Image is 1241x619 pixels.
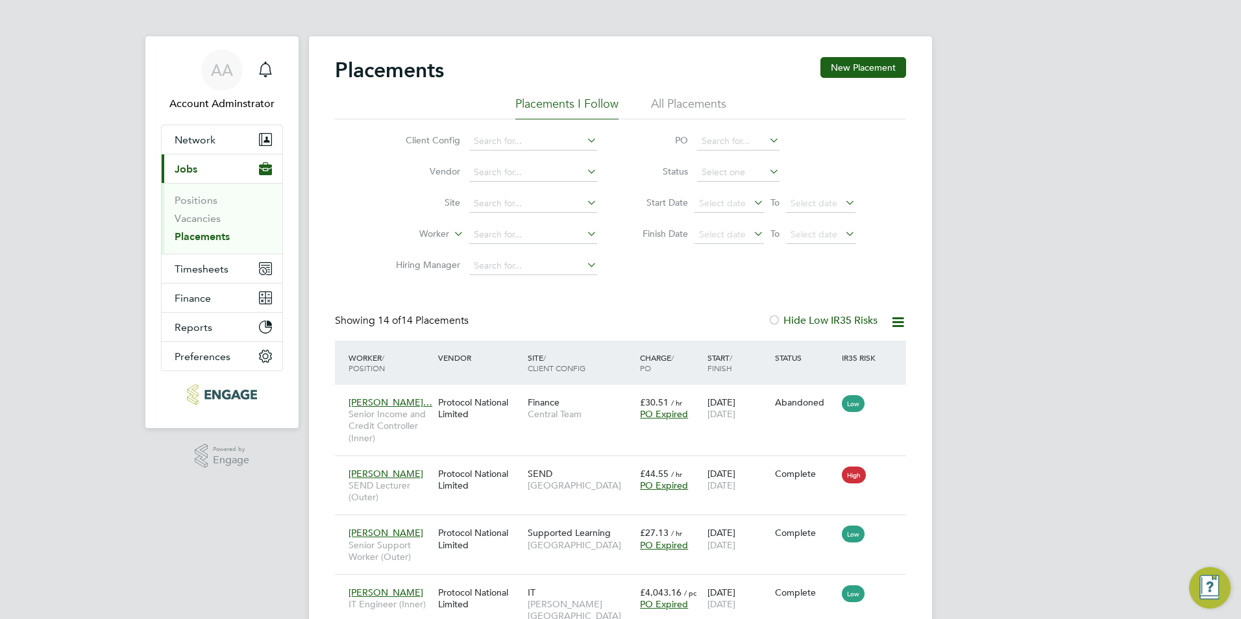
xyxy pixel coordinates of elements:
[175,134,215,146] span: Network
[175,230,230,243] a: Placements
[515,96,619,119] li: Placements I Follow
[528,408,633,420] span: Central Team
[697,164,780,182] input: Select one
[671,469,682,479] span: / hr
[435,346,524,369] div: Vendor
[671,528,682,538] span: / hr
[175,194,217,206] a: Positions
[640,468,669,479] span: £44.55
[213,455,249,466] span: Engage
[175,350,230,363] span: Preferences
[175,321,212,334] span: Reports
[640,539,688,551] span: PO Expired
[640,587,682,598] span: £4,043.16
[187,384,256,405] img: protocol-logo-retina.png
[791,228,837,240] span: Select date
[349,408,432,444] span: Senior Income and Credit Controller (Inner)
[349,396,432,408] span: [PERSON_NAME]…
[435,520,524,557] div: Protocol National Limited
[195,444,250,468] a: Powered byEngage
[175,212,221,225] a: Vacancies
[349,468,423,479] span: [PERSON_NAME]
[386,259,460,271] label: Hiring Manager
[640,479,688,491] span: PO Expired
[775,527,836,539] div: Complete
[345,389,906,400] a: [PERSON_NAME]…Senior Income and Credit Controller (Inner)Protocol National LimitedFinanceCentral ...
[707,352,732,373] span: / Finish
[1189,567,1231,609] button: Engage Resource Center
[469,226,597,244] input: Search for...
[839,346,883,369] div: IR35 Risk
[640,527,669,539] span: £27.13
[162,183,282,254] div: Jobs
[175,163,197,175] span: Jobs
[349,587,423,598] span: [PERSON_NAME]
[213,444,249,455] span: Powered by
[386,165,460,177] label: Vendor
[630,134,688,146] label: PO
[162,254,282,283] button: Timesheets
[162,284,282,312] button: Finance
[528,539,633,551] span: [GEOGRAPHIC_DATA]
[469,164,597,182] input: Search for...
[699,197,746,209] span: Select date
[707,598,735,610] span: [DATE]
[630,165,688,177] label: Status
[349,352,385,373] span: / Position
[775,468,836,479] div: Complete
[524,346,637,380] div: Site
[335,57,444,83] h2: Placements
[435,580,524,616] div: Protocol National Limited
[335,314,471,328] div: Showing
[349,479,432,503] span: SEND Lecturer (Outer)
[161,49,283,112] a: AAAccount Adminstrator
[528,527,611,539] span: Supported Learning
[842,395,865,412] span: Low
[162,125,282,154] button: Network
[704,520,772,557] div: [DATE]
[767,225,783,242] span: To
[162,313,282,341] button: Reports
[435,390,524,426] div: Protocol National Limited
[640,396,669,408] span: £30.51
[349,598,432,610] span: IT Engineer (Inner)
[345,461,906,472] a: [PERSON_NAME]SEND Lecturer (Outer)Protocol National LimitedSEND[GEOGRAPHIC_DATA]£44.55 / hrPO Exp...
[469,132,597,151] input: Search for...
[630,228,688,239] label: Finish Date
[528,352,585,373] span: / Client Config
[699,228,746,240] span: Select date
[162,342,282,370] button: Preferences
[162,154,282,183] button: Jobs
[378,314,401,327] span: 14 of
[345,346,435,380] div: Worker
[704,346,772,380] div: Start
[161,96,283,112] span: Account Adminstrator
[345,520,906,531] a: [PERSON_NAME]Senior Support Worker (Outer)Protocol National LimitedSupported Learning[GEOGRAPHIC_...
[469,195,597,213] input: Search for...
[651,96,726,119] li: All Placements
[707,479,735,491] span: [DATE]
[528,587,535,598] span: IT
[386,197,460,208] label: Site
[175,263,228,275] span: Timesheets
[528,479,633,491] span: [GEOGRAPHIC_DATA]
[820,57,906,78] button: New Placement
[772,346,839,369] div: Status
[640,408,688,420] span: PO Expired
[637,346,704,380] div: Charge
[791,197,837,209] span: Select date
[630,197,688,208] label: Start Date
[386,134,460,146] label: Client Config
[842,585,865,602] span: Low
[378,314,469,327] span: 14 Placements
[707,539,735,551] span: [DATE]
[707,408,735,420] span: [DATE]
[349,527,423,539] span: [PERSON_NAME]
[775,587,836,598] div: Complete
[211,62,233,79] span: AA
[528,396,559,408] span: Finance
[842,526,865,542] span: Low
[697,132,780,151] input: Search for...
[175,292,211,304] span: Finance
[842,467,866,483] span: High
